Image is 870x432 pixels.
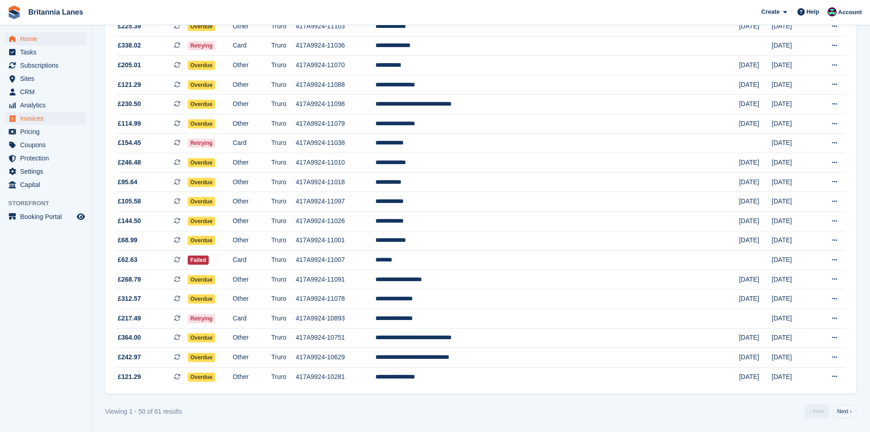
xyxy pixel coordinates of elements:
td: Other [232,192,271,212]
a: Previous [805,405,829,418]
span: £95.64 [118,177,137,187]
a: menu [5,125,86,138]
span: Overdue [188,275,216,284]
td: [DATE] [772,153,814,173]
td: Truro [271,289,296,309]
td: Card [232,309,271,329]
td: Other [232,231,271,251]
td: Truro [271,270,296,289]
span: Overdue [188,61,216,70]
span: Failed [188,256,209,265]
span: Overdue [188,80,216,90]
span: Home [20,32,75,45]
td: 417A9924-11103 [296,17,376,37]
td: Other [232,153,271,173]
td: [DATE] [739,17,772,37]
td: Truro [271,153,296,173]
td: 417A9924-11091 [296,270,376,289]
td: [DATE] [739,367,772,386]
td: Truro [271,309,296,329]
span: Account [838,8,862,17]
td: 417A9924-11070 [296,56,376,75]
td: Truro [271,367,296,386]
td: 417A9924-11079 [296,114,376,134]
nav: Pages [803,405,858,418]
td: [DATE] [772,133,814,153]
td: Other [232,367,271,386]
td: [DATE] [772,36,814,56]
span: £230.50 [118,99,141,109]
a: Next [833,405,856,418]
span: Overdue [188,178,216,187]
span: Storefront [8,199,91,208]
a: menu [5,32,86,45]
td: [DATE] [772,309,814,329]
a: Britannia Lanes [25,5,87,20]
td: Other [232,172,271,192]
td: [DATE] [739,192,772,212]
span: Coupons [20,139,75,151]
td: 417A9924-11010 [296,153,376,173]
td: Other [232,114,271,134]
span: Retrying [188,139,216,148]
td: Card [232,36,271,56]
td: 417A9924-11097 [296,192,376,212]
a: menu [5,112,86,125]
span: Invoices [20,112,75,125]
td: 417A9924-11098 [296,95,376,114]
td: 417A9924-10893 [296,309,376,329]
span: £205.01 [118,60,141,70]
span: CRM [20,85,75,98]
td: [DATE] [772,270,814,289]
td: Other [232,56,271,75]
td: [DATE] [739,56,772,75]
a: menu [5,178,86,191]
td: [DATE] [739,289,772,309]
td: Other [232,270,271,289]
td: Other [232,348,271,368]
a: menu [5,59,86,72]
img: Kirsty Miles [828,7,837,16]
span: Pricing [20,125,75,138]
td: [DATE] [772,212,814,231]
span: £105.58 [118,197,141,206]
div: Viewing 1 - 50 of 61 results [105,407,182,416]
span: Overdue [188,119,216,128]
td: [DATE] [772,348,814,368]
span: Overdue [188,236,216,245]
td: 417A9924-11026 [296,212,376,231]
span: £338.02 [118,41,141,50]
td: [DATE] [772,251,814,270]
td: Truro [271,36,296,56]
a: menu [5,99,86,112]
td: Other [232,328,271,348]
span: Overdue [188,353,216,362]
span: Overdue [188,22,216,31]
span: Overdue [188,333,216,342]
span: £268.79 [118,275,141,284]
span: Retrying [188,314,216,323]
a: menu [5,139,86,151]
span: Protection [20,152,75,165]
span: Overdue [188,294,216,304]
td: Truro [271,231,296,251]
td: Truro [271,17,296,37]
span: £121.29 [118,80,141,90]
td: 417A9924-10751 [296,328,376,348]
span: £225.39 [118,21,141,31]
td: Card [232,133,271,153]
img: stora-icon-8386f47178a22dfd0bd8f6a31ec36ba5ce8667c1dd55bd0f319d3a0aa187defe.svg [7,5,21,19]
td: [DATE] [772,231,814,251]
span: £144.50 [118,216,141,226]
a: menu [5,210,86,223]
td: Other [232,17,271,37]
a: menu [5,152,86,165]
td: [DATE] [772,75,814,95]
td: [DATE] [739,212,772,231]
span: Tasks [20,46,75,59]
td: Truro [271,192,296,212]
td: [DATE] [739,270,772,289]
span: Overdue [188,197,216,206]
td: [DATE] [772,95,814,114]
span: £246.48 [118,158,141,167]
